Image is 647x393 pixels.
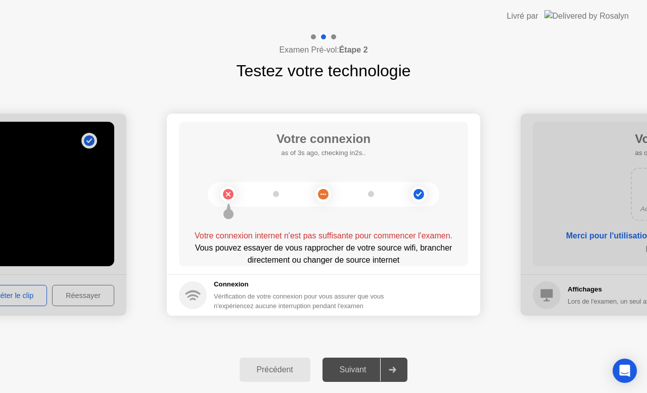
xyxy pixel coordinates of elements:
div: Votre connexion internet n'est pas suffisante pour commencer l'examen. [179,230,468,242]
h1: Testez votre technologie [236,59,410,83]
div: Open Intercom Messenger [613,359,637,383]
h1: Votre connexion [276,130,371,148]
img: Delivered by Rosalyn [544,10,629,22]
div: Précédent [243,365,307,374]
button: Suivant [322,358,408,382]
h5: as of 3s ago, checking in2s.. [276,148,371,158]
b: Étape 2 [339,45,368,54]
h4: Examen Pré-vol: [279,44,367,56]
button: Précédent [240,358,310,382]
h5: Connexion [214,279,385,289]
div: Livré par [507,10,538,22]
div: Vous pouvez essayer de vous rapprocher de votre source wifi, brancher directement ou changer de s... [179,242,468,266]
div: Vérification de votre connexion pour vous assurer que vous n'expériencez aucune interruption pend... [214,291,385,311]
div: Suivant [326,365,381,374]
